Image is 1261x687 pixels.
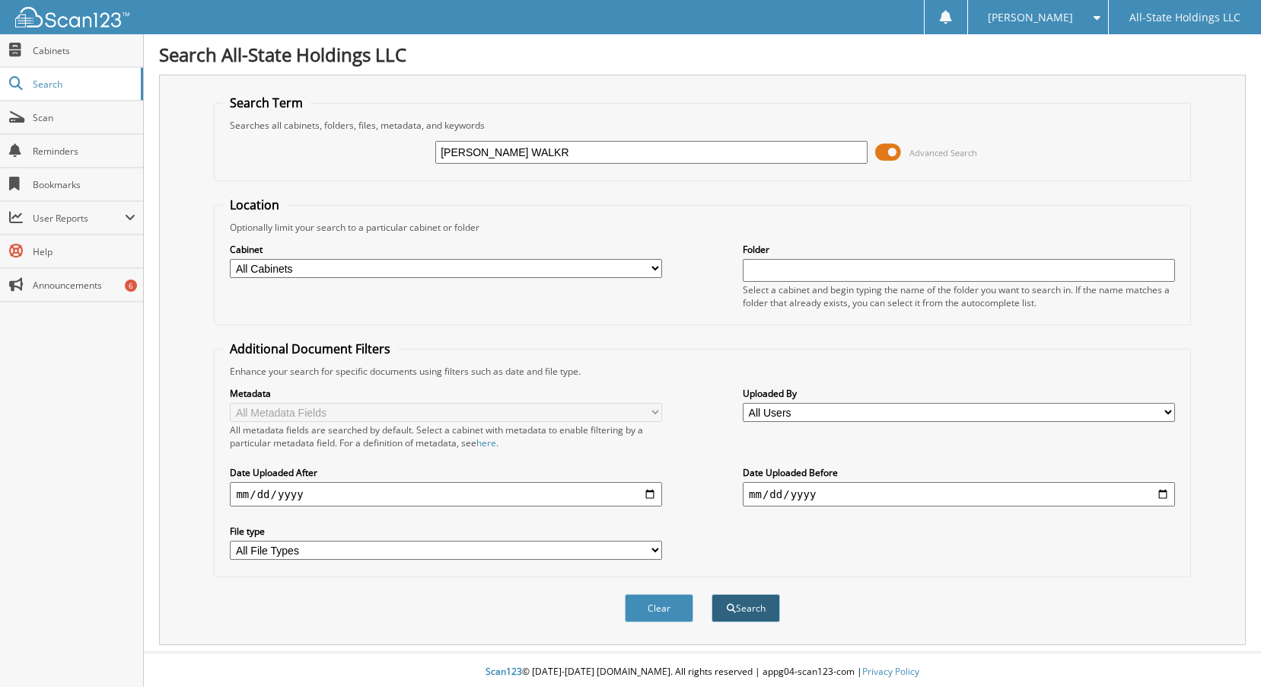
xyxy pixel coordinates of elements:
[33,212,125,225] span: User Reports
[159,42,1246,67] h1: Search All-State Holdings LLC
[712,594,780,622] button: Search
[33,279,135,292] span: Announcements
[230,466,662,479] label: Date Uploaded After
[743,243,1175,256] label: Folder
[222,340,398,357] legend: Additional Document Filters
[222,197,287,213] legend: Location
[486,665,522,678] span: Scan123
[1129,13,1240,22] span: All-State Holdings LLC
[230,482,662,506] input: start
[862,665,919,678] a: Privacy Policy
[125,280,137,292] div: 6
[222,365,1182,378] div: Enhance your search for specific documents using filters such as date and file type.
[230,423,662,449] div: All metadata fields are searched by default. Select a cabinet with metadata to enable filtering b...
[230,243,662,256] label: Cabinet
[222,221,1182,234] div: Optionally limit your search to a particular cabinet or folder
[15,7,129,27] img: scan123-logo-white.svg
[33,245,135,258] span: Help
[222,94,310,111] legend: Search Term
[909,147,977,158] span: Advanced Search
[743,466,1175,479] label: Date Uploaded Before
[743,387,1175,400] label: Uploaded By
[743,283,1175,309] div: Select a cabinet and begin typing the name of the folder you want to search in. If the name match...
[230,525,662,538] label: File type
[625,594,693,622] button: Clear
[33,145,135,158] span: Reminders
[743,482,1175,506] input: end
[230,387,662,400] label: Metadata
[1185,614,1261,687] iframe: Chat Widget
[222,119,1182,132] div: Searches all cabinets, folders, files, metadata, and keywords
[33,44,135,57] span: Cabinets
[33,178,135,191] span: Bookmarks
[476,436,496,449] a: here
[33,78,133,91] span: Search
[33,111,135,124] span: Scan
[988,13,1073,22] span: [PERSON_NAME]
